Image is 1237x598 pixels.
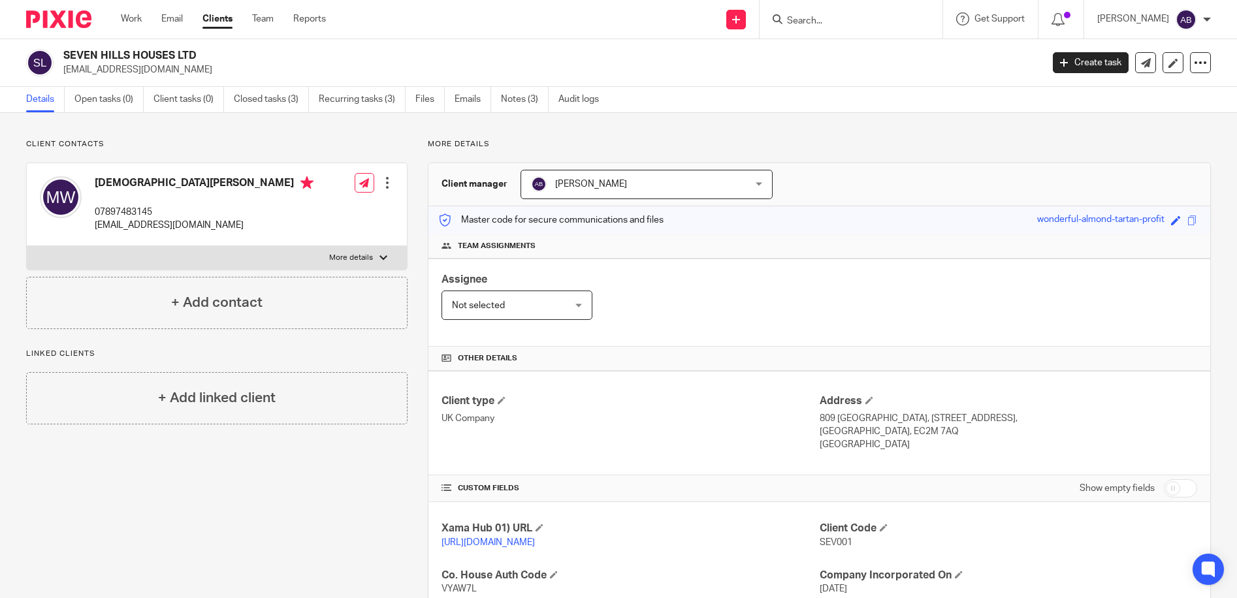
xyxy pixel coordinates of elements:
a: Team [252,12,274,25]
a: Reports [293,12,326,25]
p: UK Company [442,412,819,425]
span: Not selected [452,301,505,310]
h4: Xama Hub 01) URL [442,522,819,535]
span: [PERSON_NAME] [555,180,627,189]
span: [DATE] [820,584,847,593]
h4: + Add contact [171,292,263,313]
img: Pixie [26,10,91,28]
img: svg%3E [531,176,547,192]
div: wonderful-almond-tartan-profit [1037,213,1165,228]
p: More details [428,139,1211,149]
p: Client contacts [26,139,408,149]
a: Files [415,87,445,112]
p: Master code for secure communications and files [438,213,664,227]
input: Search [786,16,903,27]
h3: Client manager [442,178,507,191]
h4: [DEMOGRAPHIC_DATA][PERSON_NAME] [95,176,313,193]
a: Emails [455,87,491,112]
a: Notes (3) [501,87,549,112]
h4: + Add linked client [158,388,276,408]
h4: CUSTOM FIELDS [442,483,819,494]
p: 07897483145 [95,206,313,219]
h2: SEVEN HILLS HOUSES LTD [63,49,839,63]
img: svg%3E [1176,9,1197,30]
a: Closed tasks (3) [234,87,309,112]
p: More details [329,253,373,263]
p: [GEOGRAPHIC_DATA] [820,438,1197,451]
p: [PERSON_NAME] [1097,12,1169,25]
img: svg%3E [26,49,54,76]
span: Assignee [442,274,487,285]
span: Other details [458,353,517,364]
p: 809 [GEOGRAPHIC_DATA], [STREET_ADDRESS], [820,412,1197,425]
h4: Company Incorporated On [820,569,1197,582]
img: svg%3E [40,176,82,218]
a: Recurring tasks (3) [319,87,406,112]
span: VYAW7L [442,584,477,593]
a: Work [121,12,142,25]
a: Client tasks (0) [153,87,224,112]
label: Show empty fields [1080,482,1155,495]
span: Team assignments [458,241,536,251]
a: Clients [202,12,233,25]
h4: Address [820,394,1197,408]
h4: Client type [442,394,819,408]
span: SEV001 [820,538,852,547]
p: Linked clients [26,349,408,359]
h4: Co. House Auth Code [442,569,819,582]
a: Create task [1053,52,1129,73]
a: Details [26,87,65,112]
p: [EMAIL_ADDRESS][DOMAIN_NAME] [63,63,1033,76]
a: Audit logs [558,87,609,112]
a: Email [161,12,183,25]
h4: Client Code [820,522,1197,535]
a: [URL][DOMAIN_NAME] [442,538,535,547]
p: [GEOGRAPHIC_DATA], EC2M 7AQ [820,425,1197,438]
p: [EMAIL_ADDRESS][DOMAIN_NAME] [95,219,313,232]
span: Get Support [974,14,1025,24]
a: Open tasks (0) [74,87,144,112]
i: Primary [300,176,313,189]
